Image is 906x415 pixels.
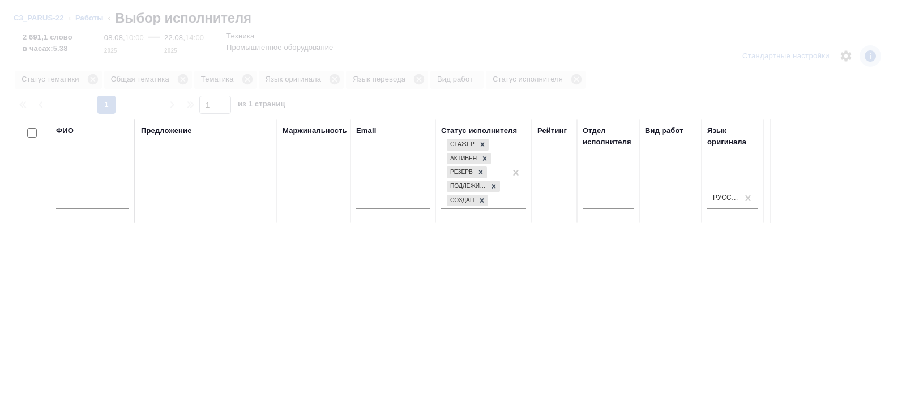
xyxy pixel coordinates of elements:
div: Стажер, Активен, Резерв, Подлежит внедрению, Создан [446,165,488,179]
div: Маржинальность [283,125,347,136]
div: Создан [447,195,476,207]
div: Стажер, Активен, Резерв, Подлежит внедрению, Создан [446,138,490,152]
div: ФИО [56,125,74,136]
div: Стажер, Активен, Резерв, Подлежит внедрению, Создан [446,194,489,208]
div: Активен [447,153,478,165]
div: Стажер, Активен, Резерв, Подлежит внедрению, Создан [446,179,501,194]
div: Отдел исполнителя [583,125,634,148]
div: Предложение [141,125,192,136]
div: Язык оригинала [707,125,758,148]
div: Email [356,125,376,136]
div: Русский [713,193,739,203]
div: Статус исполнителя [441,125,517,136]
div: Стажер [447,139,476,151]
div: Стажер, Активен, Резерв, Подлежит внедрению, Создан [446,152,492,166]
div: Язык перевода [770,125,820,148]
div: Подлежит внедрению [447,181,488,192]
div: Рейтинг [537,125,567,136]
div: Резерв [447,166,475,178]
div: Вид работ [645,125,683,136]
